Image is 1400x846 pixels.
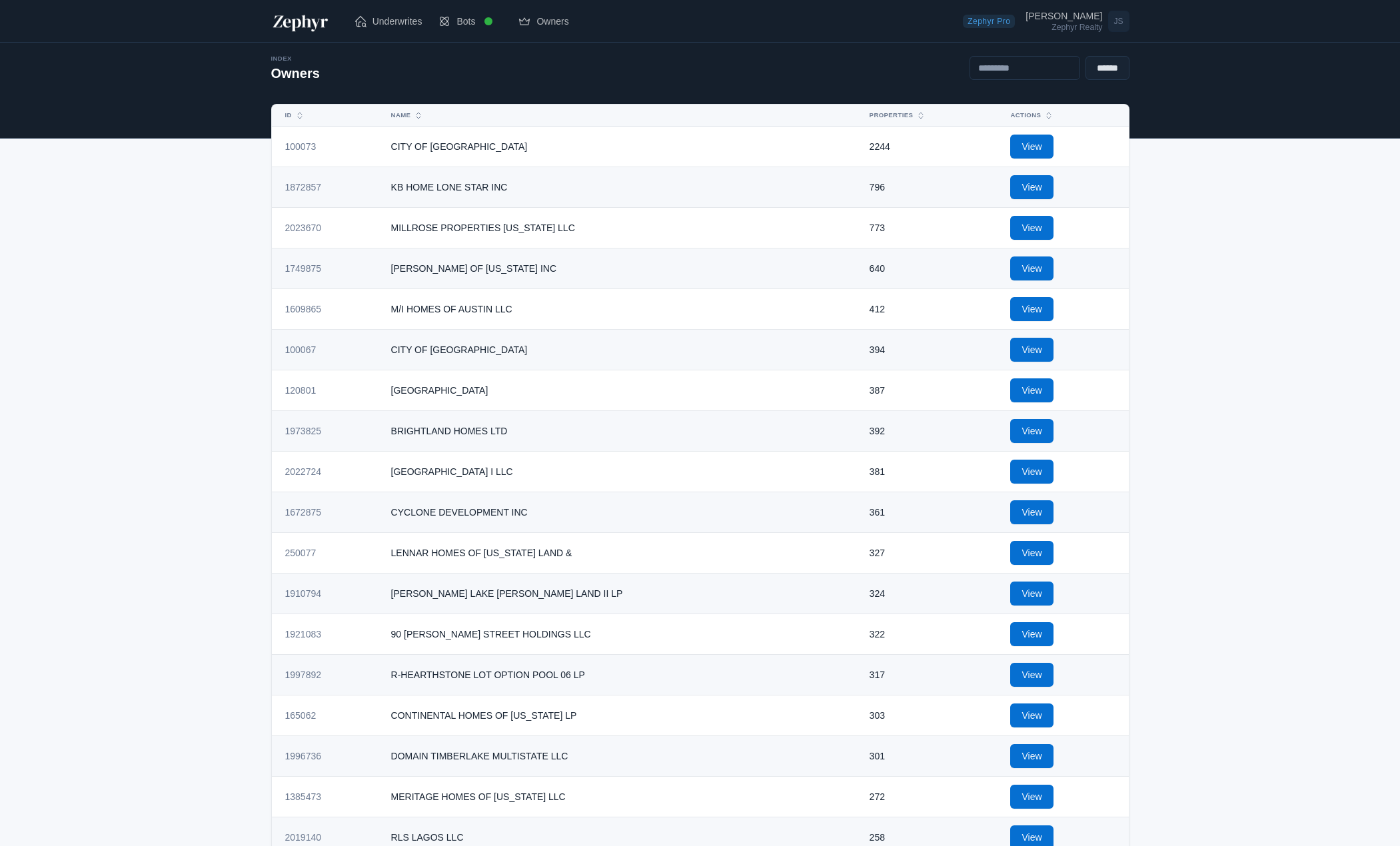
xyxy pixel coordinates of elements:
td: DOMAIN TIMBERLAKE MULTISTATE LLC [383,736,862,777]
a: Owners [510,8,576,35]
td: 2022724 [272,452,383,492]
td: 301 [862,736,1003,777]
span: Underwrites [372,15,422,28]
td: CYCLONE DEVELOPMENT INC [383,492,862,533]
td: BRIGHTLAND HOMES LTD [383,411,862,452]
td: CONTINENTAL HOMES OF [US_STATE] LP [383,695,862,736]
td: 2023670 [272,208,383,248]
a: View [1010,460,1053,484]
td: CITY OF [GEOGRAPHIC_DATA] [383,330,862,370]
button: Properties [862,105,987,126]
a: View [1010,541,1053,565]
td: [PERSON_NAME] OF [US_STATE] INC [383,248,862,289]
td: 1997892 [272,655,383,695]
span: Zephyr Pro [963,15,1015,28]
td: 640 [862,248,1003,289]
td: [GEOGRAPHIC_DATA] I LLC [383,452,862,492]
td: 773 [862,208,1003,248]
div: Index [271,53,320,64]
td: 1921083 [272,614,383,655]
img: Zephyr Logo [271,11,330,32]
td: 272 [862,777,1003,817]
td: 90 [PERSON_NAME] STREET HOLDINGS LLC [383,614,862,655]
td: 1910794 [272,574,383,614]
td: 1973825 [272,411,383,452]
a: View [1010,582,1053,606]
a: View [1010,744,1053,768]
span: JS [1108,11,1129,32]
td: CITY OF [GEOGRAPHIC_DATA] [383,127,862,167]
td: 2244 [862,127,1003,167]
td: 1609865 [272,289,383,330]
td: 165062 [272,695,383,736]
td: [PERSON_NAME] LAKE [PERSON_NAME] LAND II LP [383,574,862,614]
td: 322 [862,614,1003,655]
td: 250077 [272,533,383,574]
td: 796 [862,167,1003,208]
td: 1872857 [272,167,383,208]
td: 303 [862,695,1003,736]
button: ID [277,105,367,126]
span: Bots [456,15,475,28]
a: View [1010,135,1053,159]
td: 394 [862,330,1003,370]
td: KB HOME LONE STAR INC [383,167,862,208]
a: View [1010,378,1053,402]
div: Zephyr Realty [1026,23,1102,31]
td: 327 [862,533,1003,574]
a: View [1010,500,1053,524]
button: Actions [1002,105,1107,126]
td: 100073 [272,127,383,167]
a: View [1010,175,1053,199]
td: MILLROSE PROPERTIES [US_STATE] LLC [383,208,862,248]
a: View [1010,419,1053,443]
a: View [1010,256,1053,280]
a: View [1010,785,1053,809]
a: View [1010,216,1053,240]
td: 1672875 [272,492,383,533]
a: Open user menu [1026,8,1129,35]
td: 361 [862,492,1003,533]
a: View [1010,338,1053,362]
span: Owners [536,15,568,28]
td: 317 [862,655,1003,695]
a: View [1010,297,1053,321]
a: Bots [430,3,510,40]
td: R-HEARTHSTONE LOT OPTION POOL 06 LP [383,655,862,695]
td: 381 [862,452,1003,492]
td: 324 [862,574,1003,614]
td: 387 [862,370,1003,411]
td: LENNAR HOMES OF [US_STATE] LAND & [383,533,862,574]
button: Name [383,105,846,126]
td: 1385473 [272,777,383,817]
td: 1749875 [272,248,383,289]
a: Underwrites [346,8,430,35]
div: [PERSON_NAME] [1026,11,1102,21]
h2: Owners [271,64,320,83]
td: 412 [862,289,1003,330]
td: 120801 [272,370,383,411]
td: M/I HOMES OF AUSTIN LLC [383,289,862,330]
a: View [1010,622,1053,646]
a: View [1010,663,1053,687]
td: 392 [862,411,1003,452]
a: View [1010,703,1053,727]
td: 1996736 [272,736,383,777]
td: MERITAGE HOMES OF [US_STATE] LLC [383,777,862,817]
td: [GEOGRAPHIC_DATA] [383,370,862,411]
td: 100067 [272,330,383,370]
